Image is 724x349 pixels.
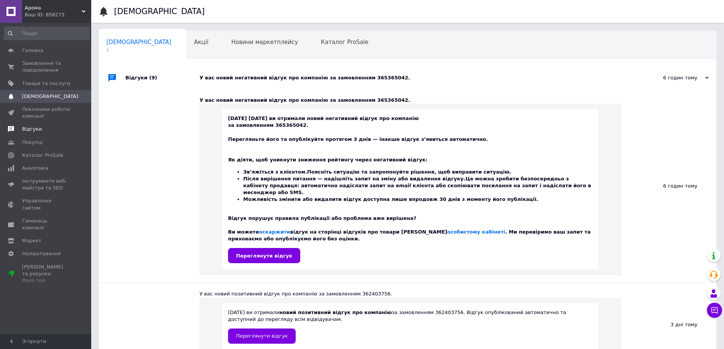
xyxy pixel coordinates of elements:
[22,93,78,100] span: [DEMOGRAPHIC_DATA]
[633,74,709,81] div: 6 годин тому
[279,310,392,315] b: новий позитивний відгук про компанію
[106,39,171,46] span: [DEMOGRAPHIC_DATA]
[200,97,621,104] div: У вас новий негативний відгук про компанію за замовленням 365365042.
[200,291,621,297] div: У вас новий позитивний відгук про компанію за замовленням 362403756.
[321,39,368,46] span: Каталог ProSale
[106,47,171,53] span: 1
[200,74,633,81] div: У вас новий негативний відгук про компанію за замовленням 365365042.
[25,5,82,11] span: Арома
[22,237,41,244] span: Маркет
[621,89,716,283] div: 6 годин тому
[231,39,298,46] span: Новини маркетплейсу
[228,328,296,344] a: Переглянути відгук
[22,165,48,172] span: Аналітика
[228,309,593,344] div: [DATE] ви отримали за замовленням 362403756. Відгук опублікований автоматично та доступний до пер...
[25,11,91,18] div: Ваш ID: 858273
[236,253,292,259] span: Переглянути відгук
[259,229,290,235] a: оскаржити
[114,7,205,16] h1: [DEMOGRAPHIC_DATA]
[22,106,70,120] span: Показники роботи компанії
[228,150,593,242] div: Як діяти, щоб уникнути зниження рейтингу через негативний відгук: Відгук порушує правила публікац...
[243,176,466,182] b: Після вирішення питання — надішліть запит на зміну або видалення відгуку.
[22,218,70,231] span: Гаманець компанії
[22,152,63,159] span: Каталог ProSale
[243,169,593,175] li: Поясніть ситуацію та запропонуйте рішення, щоб виправити ситуацію.
[236,333,288,339] span: Переглянути відгук
[22,250,61,257] span: Налаштування
[243,175,593,196] li: Це можна зробити безпосередньо з кабінету продавця: автоматично надіслати запит на email клієнта ...
[243,196,593,203] li: Можливість змінити або видалити відгук доступна лише впродовж 30 днів з моменту його публікації.
[4,27,90,40] input: Пошук
[228,115,593,263] div: [DATE] [DATE] ви отримали новий негативний відгук про компанію за замовленням 365365042.
[22,80,70,87] span: Товари та послуги
[228,136,488,142] b: Перегляньте його та опублікуйте протягом 3 днів — інакше відгук з’явиться автоматично.
[447,229,505,235] a: особистому кабінеті
[22,277,70,284] div: Prom топ
[228,248,300,263] a: Переглянути відгук
[243,169,307,175] b: Зв’яжіться з клієнтом.
[22,47,43,54] span: Головна
[707,303,722,318] button: Чат з покупцем
[22,178,70,191] span: Інструменти веб-майстра та SEO
[22,197,70,211] span: Управління сайтом
[194,39,209,46] span: Акції
[22,139,43,146] span: Покупці
[22,126,42,133] span: Відгуки
[22,264,70,284] span: [PERSON_NAME] та рахунки
[22,60,70,74] span: Замовлення та повідомлення
[125,66,200,89] div: Відгуки
[149,75,157,81] span: (9)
